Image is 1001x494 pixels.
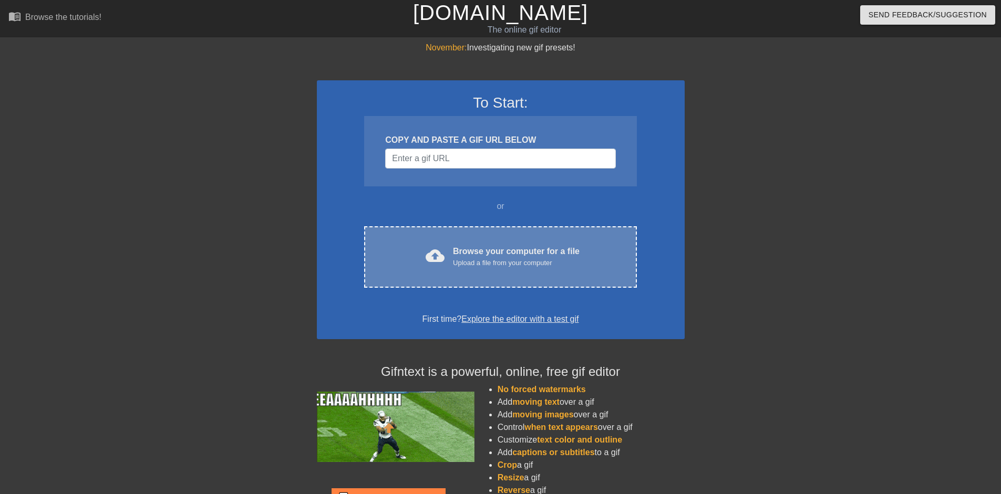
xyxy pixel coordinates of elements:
[339,24,710,36] div: The online gif editor
[331,94,671,112] h3: To Start:
[317,41,685,54] div: Investigating new gif presets!
[498,471,685,484] li: a gif
[385,134,615,146] div: COPY AND PASTE A GIF URL BELOW
[426,246,445,265] span: cloud_upload
[331,313,671,325] div: First time?
[344,200,657,213] div: or
[453,245,580,268] div: Browse your computer for a file
[512,410,573,419] span: moving images
[869,8,987,22] span: Send Feedback/Suggestion
[461,314,579,323] a: Explore the editor with a test gif
[317,364,685,380] h4: Gifntext is a powerful, online, free gif editor
[453,258,580,268] div: Upload a file from your computer
[860,5,995,25] button: Send Feedback/Suggestion
[498,446,685,459] li: Add to a gif
[498,434,685,446] li: Customize
[426,43,467,52] span: November:
[413,1,588,24] a: [DOMAIN_NAME]
[317,392,474,462] img: football_small.gif
[8,10,21,23] span: menu_book
[512,448,594,457] span: captions or subtitles
[512,397,560,406] span: moving text
[498,460,517,469] span: Crop
[25,13,101,22] div: Browse the tutorials!
[524,423,598,432] span: when text appears
[498,459,685,471] li: a gif
[537,435,622,444] span: text color and outline
[498,473,524,482] span: Resize
[498,396,685,408] li: Add over a gif
[385,149,615,169] input: Username
[498,421,685,434] li: Control over a gif
[8,10,101,26] a: Browse the tutorials!
[498,385,586,394] span: No forced watermarks
[498,408,685,421] li: Add over a gif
